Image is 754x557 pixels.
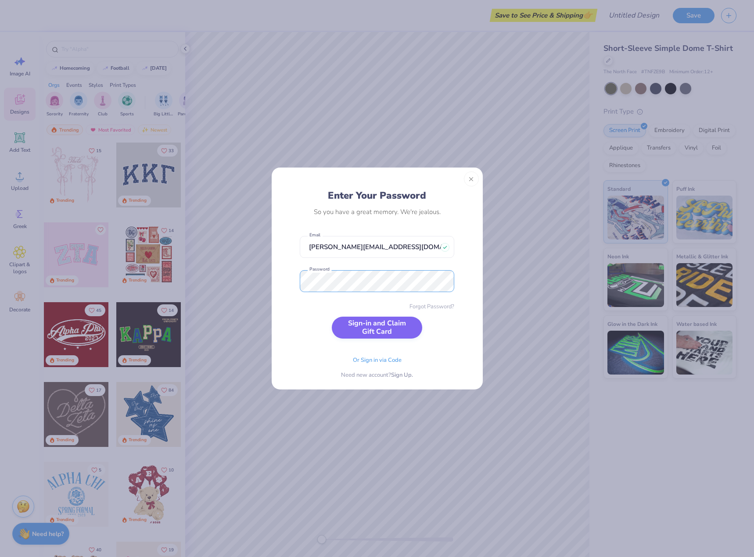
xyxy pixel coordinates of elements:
span: Forgot Password? [409,303,454,311]
div: So you have a great memory. We're jealous. [314,207,441,216]
div: Need new account? [341,371,413,380]
div: Enter Your Password [328,189,426,202]
span: Or Sign in via Code [353,356,402,365]
button: Close [464,171,479,186]
span: Sign Up. [391,371,413,380]
button: Sign-in and Claim Gift Card [332,317,422,339]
